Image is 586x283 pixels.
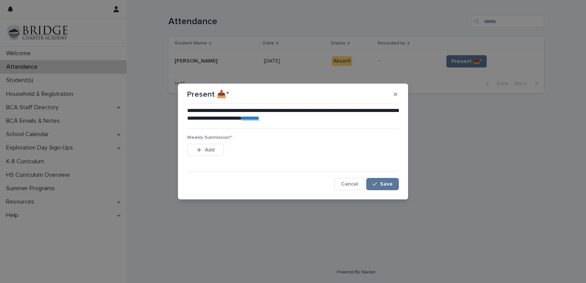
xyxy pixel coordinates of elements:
span: Weekly Submission [187,135,232,140]
p: Present 📥* [187,90,229,99]
span: Cancel [341,181,358,187]
button: Cancel [334,178,365,190]
span: Add [205,147,214,153]
span: Save [380,181,393,187]
button: Save [366,178,399,190]
button: Add [187,144,224,156]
